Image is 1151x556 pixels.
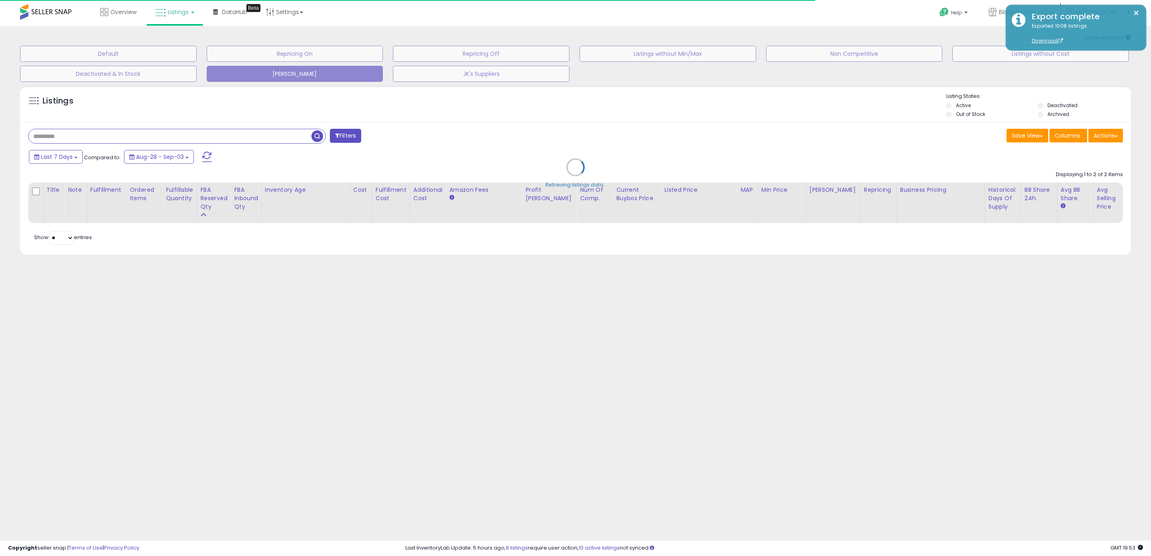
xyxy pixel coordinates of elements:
button: Deactivated & In Stock [20,66,197,82]
button: × [1133,8,1139,18]
a: Help [933,1,976,26]
div: Exported 1008 listings. [1026,22,1140,45]
span: DataHub [222,8,247,16]
span: Blazing Dealz LLC [999,8,1047,16]
div: Tooltip anchor [246,4,260,12]
div: Retrieving listings data.. [545,181,606,189]
button: [PERSON_NAME] [207,66,383,82]
button: Listings without Min/Max [580,46,756,62]
div: Export complete [1026,11,1140,22]
button: Repricing Off [393,46,569,62]
button: Listings without Cost [952,46,1129,62]
i: Get Help [939,7,949,17]
button: Non Competitive [766,46,943,62]
button: Repricing On [207,46,383,62]
button: JK's Suppliers [393,66,569,82]
span: Help [951,9,962,16]
span: Overview [110,8,136,16]
span: Listings [168,8,189,16]
button: Default [20,46,197,62]
a: Download [1032,37,1063,44]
